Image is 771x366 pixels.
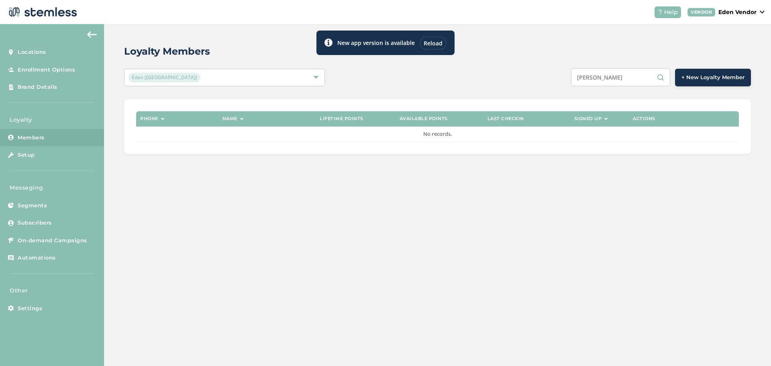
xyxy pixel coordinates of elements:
label: Signed up [574,116,602,121]
img: logo-dark-0685b13c.svg [6,4,77,20]
iframe: Chat Widget [731,327,771,366]
input: Search [571,68,670,86]
span: No records. [423,130,452,137]
label: Available points [400,116,448,121]
span: Enrollment Options [18,66,75,74]
label: Phone [140,116,158,121]
span: Locations [18,48,46,56]
span: On-demand Campaigns [18,237,87,245]
span: Help [664,8,678,16]
img: icon-help-white-03924b79.svg [658,10,663,14]
span: Subscribers [18,219,52,227]
span: Brand Details [18,83,57,91]
label: New app version is available [337,39,415,47]
span: Settings [18,305,42,313]
div: Reload [420,37,447,50]
button: + New Loyalty Member [675,69,751,86]
img: icon-toast-info-b13014a2.svg [324,39,332,47]
span: + New Loyalty Member [681,74,744,82]
img: icon-sort-1e1d7615.svg [604,118,608,120]
span: Eden ([GEOGRAPHIC_DATA]) [128,73,200,82]
div: VENDOR [687,8,715,16]
span: Automations [18,254,56,262]
label: Name [222,116,237,121]
img: icon-sort-1e1d7615.svg [240,118,244,120]
img: icon_down-arrow-small-66adaf34.svg [760,10,765,14]
span: Segments [18,202,47,210]
span: Members [18,134,45,142]
h2: Loyalty Members [124,44,210,59]
label: Lifetime points [320,116,363,121]
th: Actions [629,111,739,127]
label: Last checkin [487,116,524,121]
img: icon-arrow-back-accent-c549486e.svg [87,31,97,38]
img: icon-sort-1e1d7615.svg [161,118,165,120]
p: Eden Vendor [718,8,757,16]
span: Setup [18,151,35,159]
